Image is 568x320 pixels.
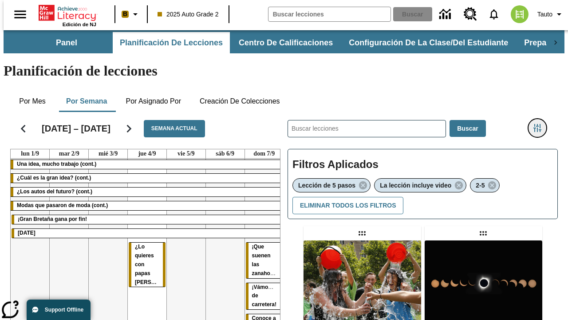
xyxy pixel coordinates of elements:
[537,10,552,19] span: Tauto
[355,226,369,240] div: Lección arrastrable: Un frío desafío trajo cambios
[298,182,355,189] span: Lección de 5 pasos
[246,283,283,310] div: ¡Vámonos de carretera!
[22,32,111,53] button: Panel
[11,174,284,183] div: ¿Cuál es la gran idea? (cont.)
[252,149,276,158] a: 7 de septiembre de 2025
[511,5,529,23] img: avatar image
[12,215,283,224] div: ¡Gran Bretaña gana por fin!
[505,3,534,26] button: Escoja un nuevo avatar
[123,8,127,20] span: B
[476,226,490,240] div: Lección arrastrable: ¡Atención! Es la hora del eclipse
[39,3,96,27] div: Portada
[470,178,500,192] div: Eliminar 2-5 el ítem seleccionado del filtro
[158,10,219,19] span: 2025 Auto Grade 2
[11,160,284,169] div: Una idea, mucho trabajo (cont.)
[57,149,81,158] a: 2 de septiembre de 2025
[21,32,547,53] div: Subbarra de navegación
[129,243,166,287] div: ¿Lo quieres con papas fritas?
[17,175,91,181] span: ¿Cuál es la gran idea? (cont.)
[482,3,505,26] a: Notificaciones
[11,188,284,196] div: ¿Los autos del futuro? (cont.)
[476,182,485,189] span: 2-5
[534,6,568,22] button: Perfil/Configuración
[458,2,482,26] a: Centro de recursos, Se abrirá en una pestaña nueva.
[529,119,546,137] button: Menú lateral de filtros
[12,229,283,238] div: Día del Trabajo
[19,149,41,158] a: 1 de septiembre de 2025
[342,32,515,53] button: Configuración de la clase/del estudiante
[113,32,230,53] button: Planificación de lecciones
[17,188,92,195] span: ¿Los autos del futuro? (cont.)
[268,7,390,21] input: Buscar campo
[118,91,188,112] button: Por asignado por
[17,202,108,208] span: Modas que pasaron de moda (cont.)
[252,284,278,308] span: ¡Vámonos de carretera!
[10,91,55,112] button: Por mes
[450,120,485,137] button: Buscar
[288,120,446,137] input: Buscar lecciones
[39,4,96,22] a: Portada
[176,149,197,158] a: 5 de septiembre de 2025
[7,1,33,28] button: Abrir el menú lateral
[292,197,403,214] button: Eliminar todos los filtros
[59,91,114,112] button: Por semana
[547,32,564,53] div: Pestañas siguientes
[252,244,282,276] span: ¡Que suenen las zanahorias!
[11,201,284,210] div: Modas que pasaron de moda (cont.)
[27,300,91,320] button: Support Offline
[12,117,35,140] button: Regresar
[135,244,183,285] span: ¿Lo quieres con papas fritas?
[292,178,371,192] div: Eliminar Lección de 5 pasos el ítem seleccionado del filtro
[214,149,236,158] a: 6 de septiembre de 2025
[63,22,96,27] span: Edición de NJ
[97,149,119,158] a: 3 de septiembre de 2025
[136,149,158,158] a: 4 de septiembre de 2025
[232,32,340,53] button: Centro de calificaciones
[4,63,564,79] h1: Planificación de lecciones
[380,182,451,189] span: La lección incluye video
[18,216,87,222] span: ¡Gran Bretaña gana por fin!
[42,123,110,134] h2: [DATE] – [DATE]
[118,6,144,22] button: Boost El color de la clase es anaranjado claro. Cambiar el color de la clase.
[193,91,287,112] button: Creación de colecciones
[45,307,83,313] span: Support Offline
[434,2,458,27] a: Centro de información
[118,117,140,140] button: Seguir
[292,154,553,176] h2: Filtros Aplicados
[17,161,96,167] span: Una idea, mucho trabajo (cont.)
[144,120,205,137] button: Semana actual
[374,178,466,192] div: Eliminar La lección incluye video el ítem seleccionado del filtro
[18,230,35,236] span: Día del Trabajo
[246,243,283,278] div: ¡Que suenen las zanahorias!
[4,30,564,53] div: Subbarra de navegación
[288,149,558,219] div: Filtros Aplicados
